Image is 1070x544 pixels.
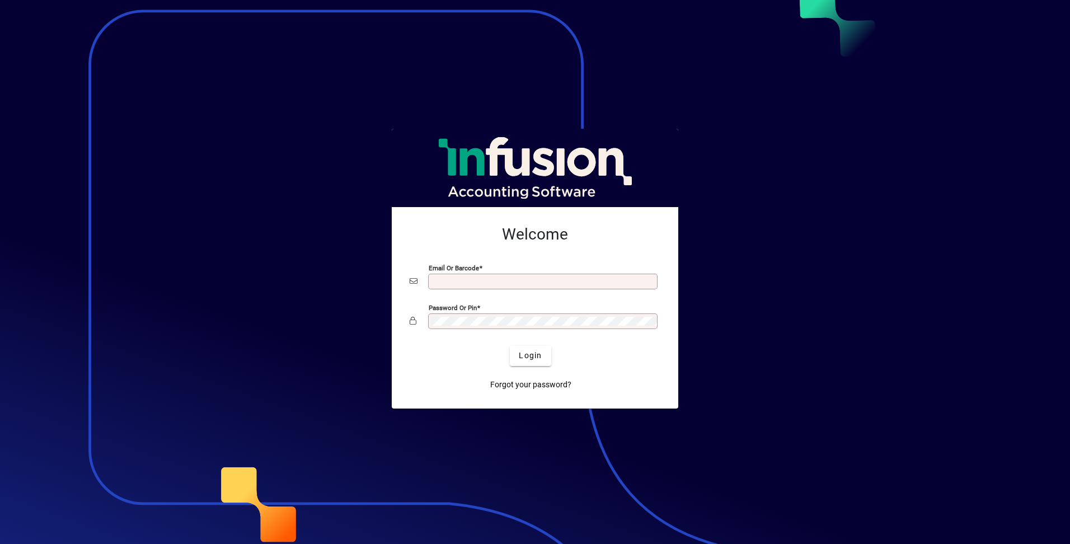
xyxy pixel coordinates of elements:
a: Forgot your password? [486,375,576,395]
span: Forgot your password? [490,379,571,391]
mat-label: Password or Pin [429,303,477,311]
span: Login [519,350,542,362]
button: Login [510,346,551,366]
h2: Welcome [410,225,660,244]
mat-label: Email or Barcode [429,264,479,271]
